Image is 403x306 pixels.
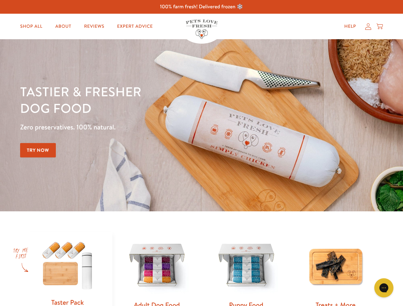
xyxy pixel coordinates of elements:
[112,20,158,33] a: Expert Advice
[20,143,56,157] a: Try Now
[186,19,218,39] img: Pets Love Fresh
[79,20,109,33] a: Reviews
[20,83,262,116] h1: Tastier & fresher dog food
[20,121,262,133] p: Zero preservatives. 100% natural.
[339,20,361,33] a: Help
[371,276,397,300] iframe: Gorgias live chat messenger
[50,20,76,33] a: About
[15,20,48,33] a: Shop All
